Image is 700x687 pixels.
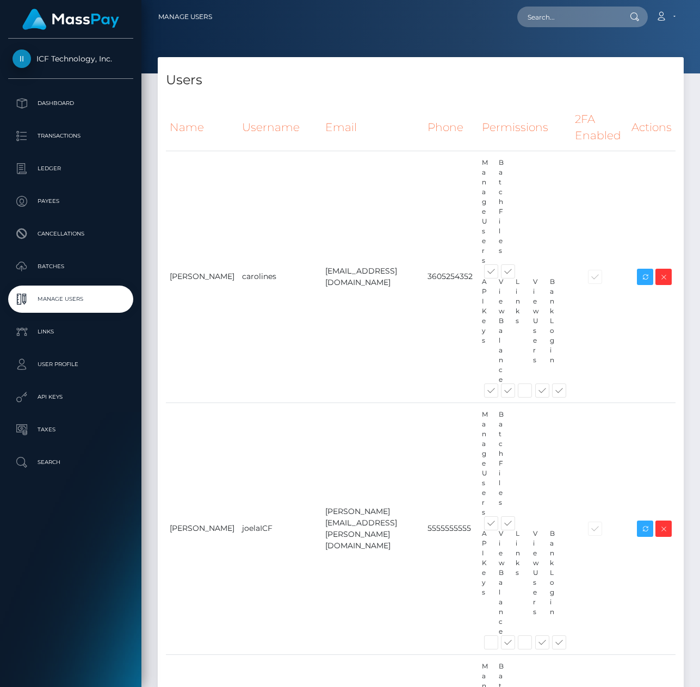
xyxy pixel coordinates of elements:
[13,49,31,68] img: ICF Technology, Inc.
[8,54,133,64] span: ICF Technology, Inc.
[166,104,238,151] th: Name
[13,422,129,438] p: Taxes
[507,277,524,385] div: Links
[8,253,133,280] a: Batches
[8,351,133,378] a: User Profile
[13,193,129,209] p: Payees
[13,95,129,112] p: Dashboard
[491,410,507,517] div: Batch Files
[507,529,524,636] div: Links
[22,9,119,30] img: MassPay Logo
[321,151,424,403] td: [EMAIL_ADDRESS][DOMAIN_NAME]
[8,383,133,411] a: API Keys
[542,277,559,385] div: Bank Login
[8,122,133,150] a: Transactions
[8,286,133,313] a: Manage Users
[238,403,321,654] td: joelaICF
[424,104,478,151] th: Phone
[478,104,571,151] th: Permissions
[474,529,491,636] div: API Keys
[517,7,620,27] input: Search...
[8,220,133,247] a: Cancellations
[13,128,129,144] p: Transactions
[8,188,133,215] a: Payees
[13,389,129,405] p: API Keys
[238,151,321,403] td: carolines
[8,449,133,476] a: Search
[491,158,507,265] div: Batch Files
[13,356,129,373] p: User Profile
[13,226,129,242] p: Cancellations
[166,403,238,654] td: [PERSON_NAME]
[321,403,424,654] td: [PERSON_NAME][EMAIL_ADDRESS][PERSON_NAME][DOMAIN_NAME]
[424,151,478,403] td: 3605254352
[628,104,676,151] th: Actions
[571,104,628,151] th: 2FA Enabled
[8,318,133,345] a: Links
[13,258,129,275] p: Batches
[525,529,542,636] div: View Users
[13,291,129,307] p: Manage Users
[8,155,133,182] a: Ledger
[424,403,478,654] td: 5555555555
[525,277,542,385] div: View Users
[491,529,507,636] div: View Balance
[238,104,321,151] th: Username
[542,529,559,636] div: Bank Login
[321,104,424,151] th: Email
[474,277,491,385] div: API Keys
[13,160,129,177] p: Ledger
[166,71,676,90] h4: Users
[13,324,129,340] p: Links
[8,90,133,117] a: Dashboard
[474,158,491,265] div: Manage Users
[474,410,491,517] div: Manage Users
[491,277,507,385] div: View Balance
[166,151,238,403] td: [PERSON_NAME]
[13,454,129,471] p: Search
[8,416,133,443] a: Taxes
[158,5,212,28] a: Manage Users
